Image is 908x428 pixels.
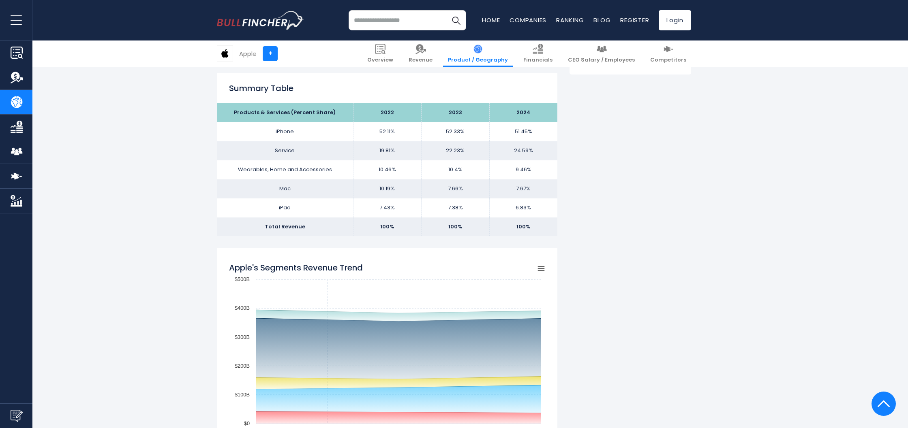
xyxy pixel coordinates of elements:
[235,276,250,282] text: $500B
[620,16,649,24] a: Register
[510,16,546,24] a: Companies
[244,420,250,426] text: $0
[421,160,489,179] td: 10.4%
[568,57,635,64] span: CEO Salary / Employees
[645,40,691,67] a: Competitors
[523,57,553,64] span: Financials
[421,122,489,141] td: 52.33%
[489,103,557,122] th: 2024
[217,179,353,198] td: Mac
[421,141,489,160] td: 22.23%
[489,141,557,160] td: 24.59%
[353,160,421,179] td: 10.46%
[659,10,691,30] a: Login
[518,40,557,67] a: Financials
[421,198,489,217] td: 7.38%
[409,57,433,64] span: Revenue
[217,46,233,61] img: AAPL logo
[217,160,353,179] td: Wearables, Home and Accessories
[421,217,489,236] td: 100%
[362,40,398,67] a: Overview
[556,16,584,24] a: Ranking
[229,262,363,273] tspan: Apple's Segments Revenue Trend
[489,160,557,179] td: 9.46%
[489,179,557,198] td: 7.67%
[217,11,304,30] img: bullfincher logo
[353,103,421,122] th: 2022
[563,40,640,67] a: CEO Salary / Employees
[235,363,250,369] text: $200B
[353,198,421,217] td: 7.43%
[217,11,304,30] a: Go to homepage
[217,141,353,160] td: Service
[650,57,686,64] span: Competitors
[404,40,437,67] a: Revenue
[263,46,278,61] a: +
[235,392,250,398] text: $100B
[367,57,393,64] span: Overview
[217,198,353,217] td: iPad
[448,57,508,64] span: Product / Geography
[443,40,513,67] a: Product / Geography
[235,334,250,340] text: $300B
[353,179,421,198] td: 10.19%
[229,82,545,94] h2: Summary Table
[353,122,421,141] td: 52.11%
[421,179,489,198] td: 7.66%
[217,103,353,122] th: Products & Services (Percent Share)
[593,16,610,24] a: Blog
[217,217,353,236] td: Total Revenue
[489,122,557,141] td: 51.45%
[353,141,421,160] td: 19.81%
[489,198,557,217] td: 6.83%
[421,103,489,122] th: 2023
[235,305,250,311] text: $400B
[217,122,353,141] td: iPhone
[239,49,257,58] div: Apple
[489,217,557,236] td: 100%
[446,10,466,30] button: Search
[482,16,500,24] a: Home
[353,217,421,236] td: 100%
